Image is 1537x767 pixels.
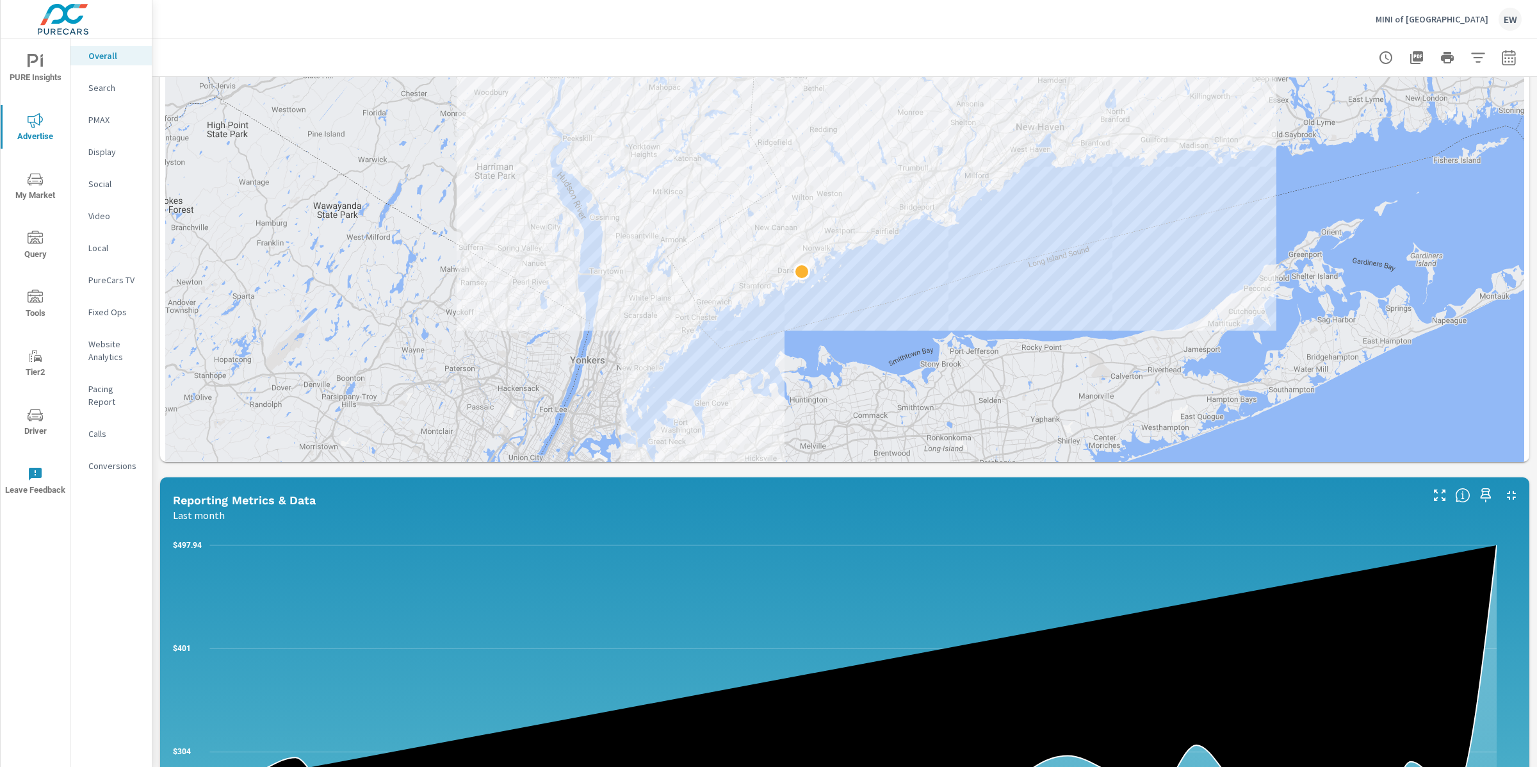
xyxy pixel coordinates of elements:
div: PureCars TV [70,270,152,290]
div: Video [70,206,152,226]
p: Display [88,145,142,158]
div: PMAX [70,110,152,129]
h5: Reporting Metrics & Data [173,493,316,507]
span: My Market [4,172,66,203]
p: Overall [88,49,142,62]
span: Tier2 [4,349,66,380]
p: Calls [88,427,142,440]
div: nav menu [1,38,70,510]
span: Tools [4,290,66,321]
p: Website Analytics [88,338,142,363]
div: EW [1499,8,1522,31]
div: Social [70,174,152,194]
p: Last month [173,507,225,523]
div: Display [70,142,152,161]
div: Local [70,238,152,258]
span: Driver [4,408,66,439]
text: $497.94 [173,541,202,550]
button: Select Date Range [1496,45,1522,70]
div: Fixed Ops [70,302,152,322]
span: Query [4,231,66,262]
button: Make Fullscreen [1429,485,1450,506]
p: Conversions [88,459,142,472]
p: Local [88,242,142,254]
text: $304 [173,747,191,756]
div: Pacing Report [70,379,152,411]
p: PureCars TV [88,274,142,286]
p: Video [88,210,142,222]
span: Save this to your personalized report [1476,485,1496,506]
span: Understand performance data overtime and see how metrics compare to each other. [1455,488,1470,503]
span: Leave Feedback [4,466,66,498]
p: Fixed Ops [88,306,142,318]
text: $401 [173,644,191,653]
button: Apply Filters [1465,45,1491,70]
span: Advertise [4,113,66,144]
div: Conversions [70,456,152,475]
p: Social [88,177,142,190]
button: Minimize Widget [1501,485,1522,506]
button: Print Report [1435,45,1460,70]
button: "Export Report to PDF" [1404,45,1429,70]
p: MINI of [GEOGRAPHIC_DATA] [1376,13,1488,25]
div: Search [70,78,152,97]
span: PURE Insights [4,54,66,85]
div: Website Analytics [70,334,152,367]
p: Search [88,81,142,94]
p: Pacing Report [88,383,142,408]
div: Overall [70,46,152,65]
div: Calls [70,424,152,443]
p: PMAX [88,113,142,126]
